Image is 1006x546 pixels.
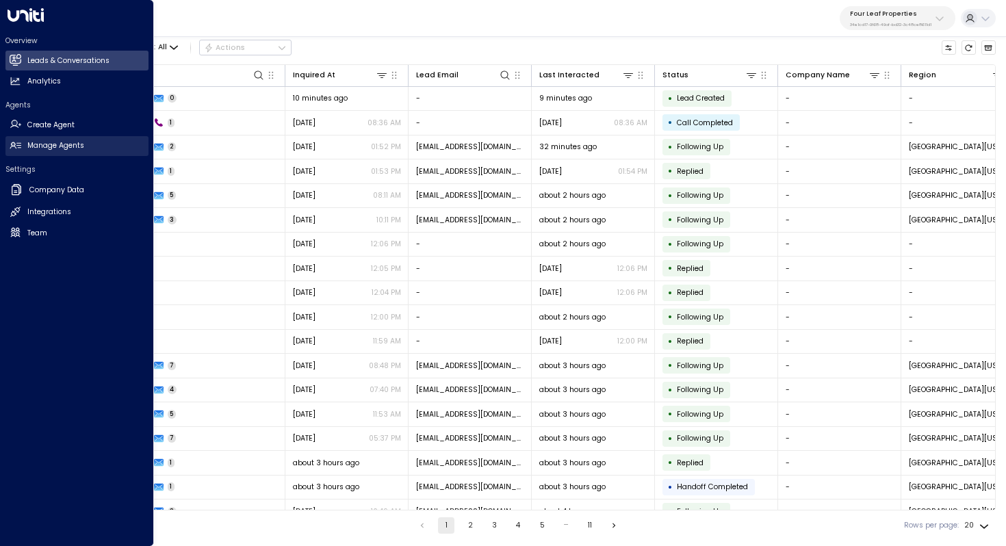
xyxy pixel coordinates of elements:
[5,164,149,174] h2: Settings
[416,433,524,443] span: braysonhardy02@icloud.com
[409,233,532,257] td: -
[27,76,61,87] h2: Analytics
[677,361,723,371] span: Following Up
[778,111,901,135] td: -
[668,187,673,205] div: •
[539,93,592,103] span: 9 minutes ago
[617,287,647,298] p: 12:06 PM
[668,259,673,277] div: •
[293,409,315,419] span: Sep 06, 2025
[158,43,167,51] span: All
[668,138,673,156] div: •
[293,458,359,468] span: about 3 hours ago
[168,94,177,103] span: 0
[677,118,733,128] span: Call Completed
[293,239,315,249] span: Sep 09, 2025
[677,263,704,274] span: Replied
[677,458,704,468] span: Replied
[778,184,901,208] td: -
[668,114,673,131] div: •
[5,223,149,243] a: Team
[373,409,401,419] p: 11:53 AM
[204,43,246,53] div: Actions
[413,517,623,534] nav: pagination navigation
[778,87,901,111] td: -
[539,68,635,81] div: Last Interacted
[5,179,149,201] a: Company Data
[462,517,478,534] button: Go to page 2
[416,215,524,225] span: nalevaykom@gmail.com
[409,281,532,305] td: -
[539,458,606,468] span: about 3 hours ago
[416,482,524,492] span: sylvisburkes@gmail.com
[668,381,673,399] div: •
[534,517,550,534] button: Go to page 5
[5,36,149,46] h2: Overview
[909,68,1005,81] div: Region
[668,405,673,423] div: •
[293,361,315,371] span: Sep 03, 2025
[677,239,723,249] span: Following Up
[416,68,512,81] div: Lead Email
[539,190,606,200] span: about 2 hours ago
[168,507,177,516] span: 3
[964,517,992,534] div: 20
[909,69,936,81] div: Region
[677,215,723,225] span: Following Up
[409,305,532,329] td: -
[416,69,459,81] div: Lead Email
[539,409,606,419] span: about 3 hours ago
[539,263,562,274] span: Sep 09, 2025
[376,215,401,225] p: 10:11 PM
[668,478,673,496] div: •
[168,167,175,176] span: 1
[371,142,401,152] p: 01:52 PM
[904,520,959,531] label: Rows per page:
[778,208,901,232] td: -
[778,402,901,426] td: -
[668,430,673,447] div: •
[778,159,901,183] td: -
[29,185,84,196] h2: Company Data
[510,517,526,534] button: Go to page 4
[662,68,758,81] div: Status
[409,257,532,281] td: -
[168,410,177,419] span: 5
[539,142,597,152] span: 32 minutes ago
[5,203,149,222] a: Integrations
[539,433,606,443] span: about 3 hours ago
[539,312,606,322] span: about 2 hours ago
[373,336,401,346] p: 11:59 AM
[369,433,401,443] p: 05:37 PM
[677,336,704,346] span: Replied
[27,140,84,151] h2: Manage Agents
[371,263,401,274] p: 12:05 PM
[293,93,348,103] span: 10 minutes ago
[293,215,315,225] span: Sep 09, 2025
[778,378,901,402] td: -
[677,433,723,443] span: Following Up
[293,190,315,200] span: Sep 06, 2025
[662,69,688,81] div: Status
[617,336,647,346] p: 12:00 PM
[27,55,109,66] h2: Leads & Conversations
[168,434,177,443] span: 7
[371,506,401,517] p: 10:49 AM
[5,100,149,110] h2: Agents
[677,287,704,298] span: Replied
[168,482,175,491] span: 1
[293,312,315,322] span: Sep 09, 2025
[778,330,901,354] td: -
[168,361,177,370] span: 7
[539,239,606,249] span: about 2 hours ago
[293,287,315,298] span: Sep 09, 2025
[539,385,606,395] span: about 3 hours ago
[5,136,149,156] a: Manage Agents
[199,40,292,56] button: Actions
[539,287,562,298] span: Sep 09, 2025
[293,482,359,492] span: about 3 hours ago
[668,333,673,350] div: •
[371,166,401,177] p: 01:53 PM
[786,68,881,81] div: Company Name
[416,506,524,517] span: mindy_w@hotmail.com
